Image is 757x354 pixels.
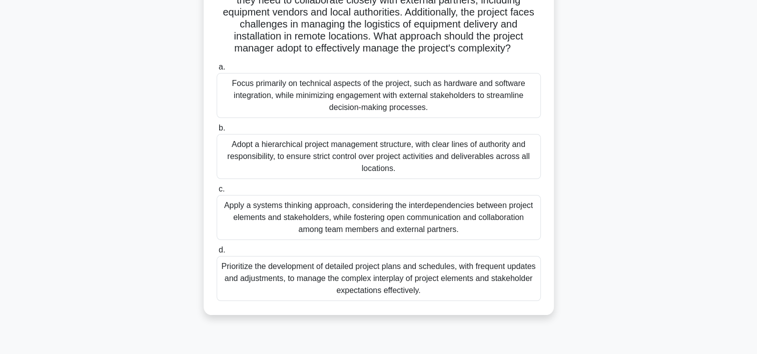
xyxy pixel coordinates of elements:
span: b. [219,123,225,132]
div: Prioritize the development of detailed project plans and schedules, with frequent updates and adj... [217,256,541,301]
div: Apply a systems thinking approach, considering the interdependencies between project elements and... [217,195,541,240]
div: Adopt a hierarchical project management structure, with clear lines of authority and responsibili... [217,134,541,179]
div: Focus primarily on technical aspects of the project, such as hardware and software integration, w... [217,73,541,118]
span: d. [219,245,225,254]
span: c. [219,184,225,193]
span: a. [219,62,225,71]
